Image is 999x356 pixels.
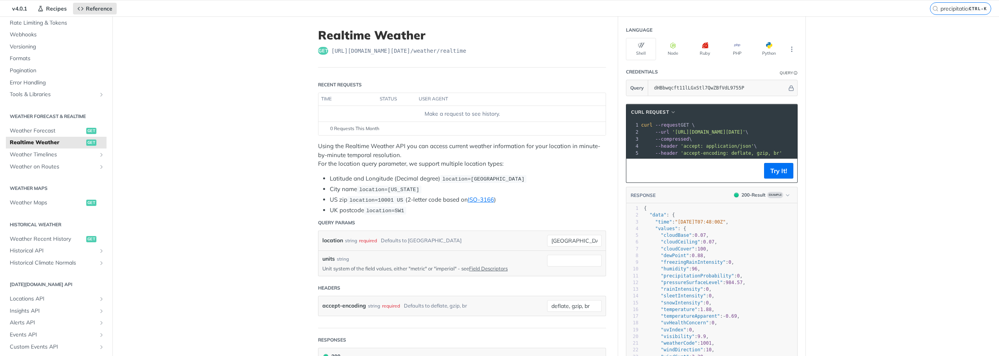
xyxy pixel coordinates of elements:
div: 22 [626,347,638,353]
a: Error Handling [6,77,107,89]
div: 8 [626,252,638,259]
span: 0.07 [695,233,706,238]
button: Show subpages for Historical Climate Normals [98,260,105,266]
button: Show subpages for Insights API [98,308,105,314]
a: Formats [6,53,107,64]
div: 1 [626,205,638,212]
div: Query Params [318,219,355,226]
button: Show subpages for Custom Events API [98,344,105,350]
span: Locations API [10,295,96,303]
span: : , [644,347,715,352]
span: "visibility" [661,334,695,339]
span: Webhooks [10,31,105,39]
span: Rate Limiting & Tokens [10,19,105,27]
span: 0 [737,273,739,279]
span: : { [644,212,675,218]
span: : , [644,239,717,245]
div: 2 [626,212,638,218]
div: 14 [626,293,638,299]
div: QueryInformation [780,70,798,76]
span: "temperatureApparent" [661,313,720,319]
div: 2 [626,129,640,136]
button: PHP [722,38,752,60]
span: 1001 [700,340,712,346]
button: Show subpages for Weather Timelines [98,152,105,158]
button: Show subpages for Alerts API [98,320,105,326]
span: location=[GEOGRAPHIC_DATA] [442,176,524,182]
span: 0.69 [726,313,737,319]
div: 4 [626,225,638,232]
span: : , [644,300,712,306]
span: --compressed [655,136,689,142]
a: Weather Recent Historyget [6,233,107,245]
span: "windDirection" [661,347,703,352]
span: : , [644,246,709,252]
span: 0 [706,286,709,292]
span: location=10001 US [349,197,403,203]
span: "temperature" [661,307,697,312]
span: : { [644,226,686,231]
div: Responses [318,336,346,343]
span: "humidity" [661,266,689,272]
div: Recent Requests [318,81,362,88]
span: : , [644,233,709,238]
span: 0 [689,327,692,333]
a: Insights APIShow subpages for Insights API [6,305,107,317]
th: status [377,93,416,106]
span: "snowIntensity" [661,300,703,306]
div: 1 [626,122,640,129]
a: ISO-3166 [468,196,494,203]
a: Historical Climate NormalsShow subpages for Historical Climate Normals [6,257,107,269]
span: : , [644,340,715,346]
span: --header [655,143,678,149]
span: Example [767,192,783,198]
span: get [86,236,96,242]
svg: Search [932,5,939,12]
button: Hide [787,84,795,92]
span: v4.0.1 [8,3,31,14]
span: 0.88 [692,253,703,258]
button: Show subpages for Historical API [98,248,105,254]
label: units [322,255,335,263]
a: Alerts APIShow subpages for Alerts API [6,317,107,329]
button: Show subpages for Weather on Routes [98,164,105,170]
div: 5 [626,150,640,157]
span: https://api.tomorrow.io/v4/weather/realtime [331,47,466,55]
th: time [318,93,377,106]
span: Alerts API [10,319,96,327]
span: "[DATE]T07:48:00Z" [675,219,726,225]
span: - [723,313,725,319]
a: Weather Forecastget [6,125,107,137]
span: 984.57 [726,280,743,285]
span: Versioning [10,43,105,51]
button: More Languages [786,43,798,55]
span: "data" [649,212,666,218]
h2: Historical Weather [6,221,107,228]
div: 20 [626,333,638,340]
a: Weather TimelinesShow subpages for Weather Timelines [6,149,107,161]
div: 6 [626,239,638,245]
span: Weather Maps [10,199,84,207]
span: : , [644,293,715,299]
p: Using the Realtime Weather API you can access current weather information for your location in mi... [318,142,606,168]
div: string [345,235,357,246]
h2: Weather Forecast & realtime [6,113,107,120]
div: Headers [318,284,340,292]
span: Error Handling [10,79,105,87]
button: Show subpages for Events API [98,332,105,338]
a: Tools & LibrariesShow subpages for Tools & Libraries [6,89,107,100]
span: "cloudCeiling" [661,239,700,245]
span: "pressureSurfaceLevel" [661,280,723,285]
span: "freezingRainIntensity" [661,259,725,265]
span: "cloudCover" [661,246,695,252]
span: Query [630,84,644,91]
a: Custom Events APIShow subpages for Custom Events API [6,341,107,353]
div: 17 [626,313,638,320]
span: 0 [711,320,714,326]
input: apikey [650,80,787,96]
span: Weather Timelines [10,151,96,159]
span: Events API [10,331,96,339]
p: Unit system of the field values, either "metric" or "imperial" - see [322,265,535,272]
span: : , [644,320,717,326]
span: "values" [655,226,678,231]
